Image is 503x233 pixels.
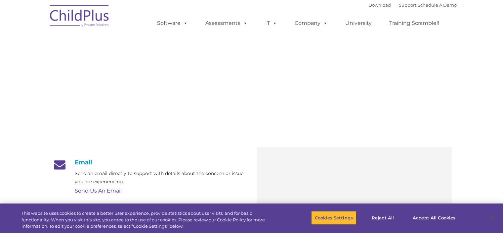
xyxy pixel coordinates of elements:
[259,17,284,30] a: IT
[311,211,356,225] button: Cookies Settings
[199,17,254,30] a: Assessments
[368,2,457,8] font: |
[52,159,247,166] h4: Email
[150,17,194,30] a: Software
[339,17,378,30] a: University
[409,211,459,225] button: Accept All Cookies
[399,2,416,8] a: Support
[383,17,446,30] a: Training Scramble!!
[21,210,277,230] div: This website uses cookies to create a better user experience, provide statistics about user visit...
[485,210,500,225] button: Close
[368,2,391,8] a: Download
[75,188,122,194] a: Send Us An Email
[75,169,247,186] p: Send an email directly to support with details about the concern or issue you are experiencing.
[418,2,457,8] a: Schedule A Demo
[47,0,113,33] img: ChildPlus by Procare Solutions
[288,17,334,30] a: Company
[362,211,403,225] button: Reject All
